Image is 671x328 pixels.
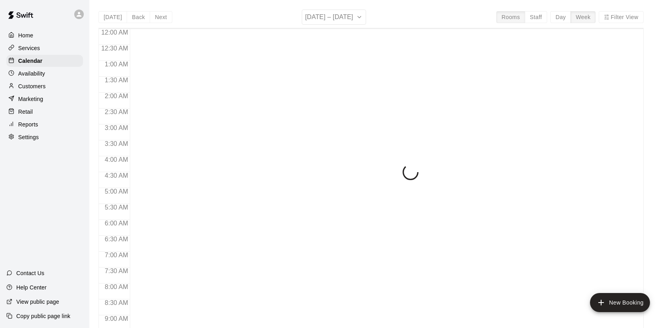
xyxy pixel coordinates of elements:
[103,77,130,83] span: 1:30 AM
[103,204,130,211] span: 5:30 AM
[18,44,40,52] p: Services
[103,109,130,115] span: 2:30 AM
[6,106,83,118] a: Retail
[16,312,70,320] p: Copy public page link
[103,172,130,179] span: 4:30 AM
[99,45,130,52] span: 12:30 AM
[103,220,130,227] span: 6:00 AM
[16,269,44,277] p: Contact Us
[99,29,130,36] span: 12:00 AM
[103,61,130,68] span: 1:00 AM
[103,124,130,131] span: 3:00 AM
[18,82,46,90] p: Customers
[103,283,130,290] span: 8:00 AM
[103,93,130,99] span: 2:00 AM
[103,188,130,195] span: 5:00 AM
[18,108,33,116] p: Retail
[6,93,83,105] a: Marketing
[18,120,38,128] p: Reports
[18,70,45,78] p: Availability
[18,133,39,141] p: Settings
[103,156,130,163] span: 4:00 AM
[6,80,83,92] a: Customers
[103,268,130,274] span: 7:30 AM
[6,118,83,130] a: Reports
[16,298,59,306] p: View public page
[103,252,130,258] span: 7:00 AM
[18,31,33,39] p: Home
[590,293,650,312] button: add
[18,95,43,103] p: Marketing
[103,140,130,147] span: 3:30 AM
[6,55,83,67] a: Calendar
[103,236,130,243] span: 6:30 AM
[6,131,83,143] a: Settings
[6,68,83,80] a: Availability
[6,42,83,54] a: Services
[103,299,130,306] span: 8:30 AM
[18,57,42,65] p: Calendar
[6,29,83,41] a: Home
[16,283,46,291] p: Help Center
[103,315,130,322] span: 9:00 AM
